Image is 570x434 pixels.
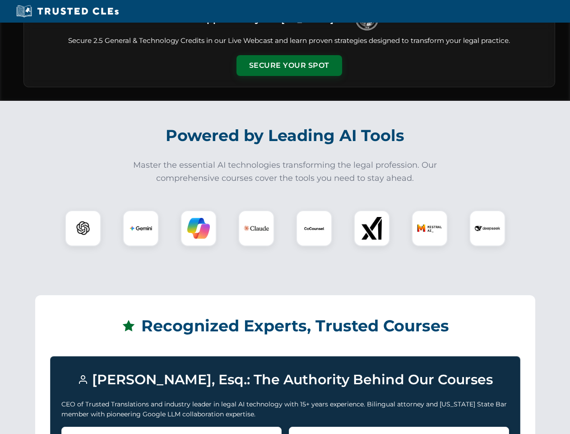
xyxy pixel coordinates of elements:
[35,36,544,46] p: Secure 2.5 General & Technology Credits in our Live Webcast and learn proven strategies designed ...
[412,210,448,246] div: Mistral AI
[130,217,152,240] img: Gemini Logo
[65,210,101,246] div: ChatGPT
[14,5,121,18] img: Trusted CLEs
[50,310,520,342] h2: Recognized Experts, Trusted Courses
[238,210,274,246] div: Claude
[35,120,535,151] h2: Powered by Leading AI Tools
[469,210,505,246] div: DeepSeek
[417,216,442,241] img: Mistral AI Logo
[354,210,390,246] div: xAI
[361,217,383,240] img: xAI Logo
[70,215,96,241] img: ChatGPT Logo
[127,159,443,185] p: Master the essential AI technologies transforming the legal profession. Our comprehensive courses...
[61,368,509,392] h3: [PERSON_NAME], Esq.: The Authority Behind Our Courses
[61,399,509,420] p: CEO of Trusted Translations and industry leader in legal AI technology with 15+ years experience....
[236,55,342,76] button: Secure Your Spot
[123,210,159,246] div: Gemini
[181,210,217,246] div: Copilot
[475,216,500,241] img: DeepSeek Logo
[296,210,332,246] div: CoCounsel
[303,217,325,240] img: CoCounsel Logo
[244,216,269,241] img: Claude Logo
[187,217,210,240] img: Copilot Logo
